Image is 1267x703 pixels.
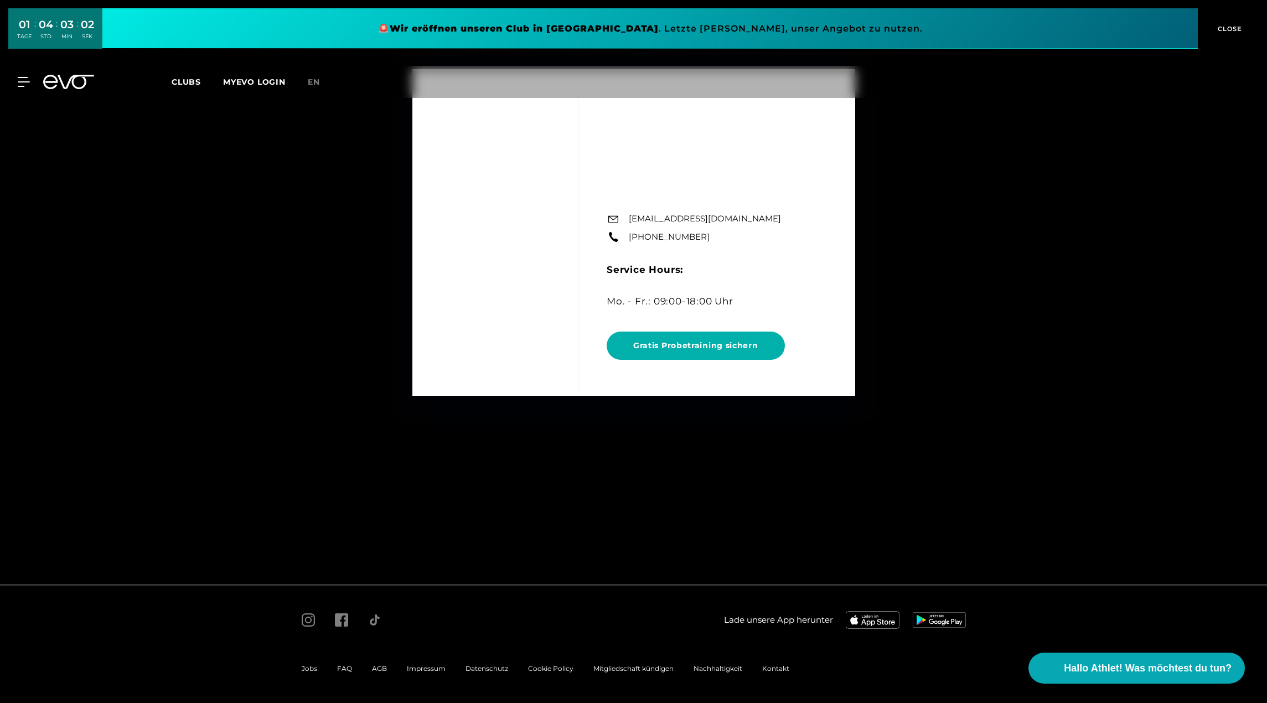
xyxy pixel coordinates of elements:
span: Hallo Athlet! Was möchtest du tun? [1064,661,1232,676]
div: STD [39,33,53,40]
div: 01 [17,17,32,33]
a: AGB [372,664,387,673]
a: Datenschutz [466,664,508,673]
span: CLOSE [1215,24,1242,34]
div: TAGE [17,33,32,40]
img: evofitness app [913,612,966,628]
span: Lade unsere App herunter [724,614,833,627]
a: FAQ [337,664,352,673]
a: Jobs [302,664,317,673]
a: Kontakt [762,664,789,673]
img: evofitness app [846,611,899,629]
a: MYEVO LOGIN [223,77,286,87]
a: Gratis Probetraining sichern [607,323,789,368]
div: 04 [39,17,53,33]
a: Clubs [172,76,223,87]
button: Hallo Athlet! Was möchtest du tun? [1028,653,1245,684]
a: [EMAIL_ADDRESS][DOMAIN_NAME] [629,213,781,225]
a: Impressum [407,664,446,673]
div: SEK [81,33,94,40]
div: 02 [81,17,94,33]
a: en [308,76,333,89]
div: 03 [60,17,74,33]
a: Nachhaltigkeit [694,664,742,673]
div: : [56,18,58,47]
span: Gratis Probetraining sichern [633,340,758,351]
span: en [308,77,320,87]
button: CLOSE [1198,8,1259,49]
div: MIN [60,33,74,40]
a: [PHONE_NUMBER] [629,231,710,244]
a: Mitgliedschaft kündigen [593,664,674,673]
div: : [34,18,36,47]
a: Cookie Policy [528,664,573,673]
span: Clubs [172,77,201,87]
div: : [76,18,78,47]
